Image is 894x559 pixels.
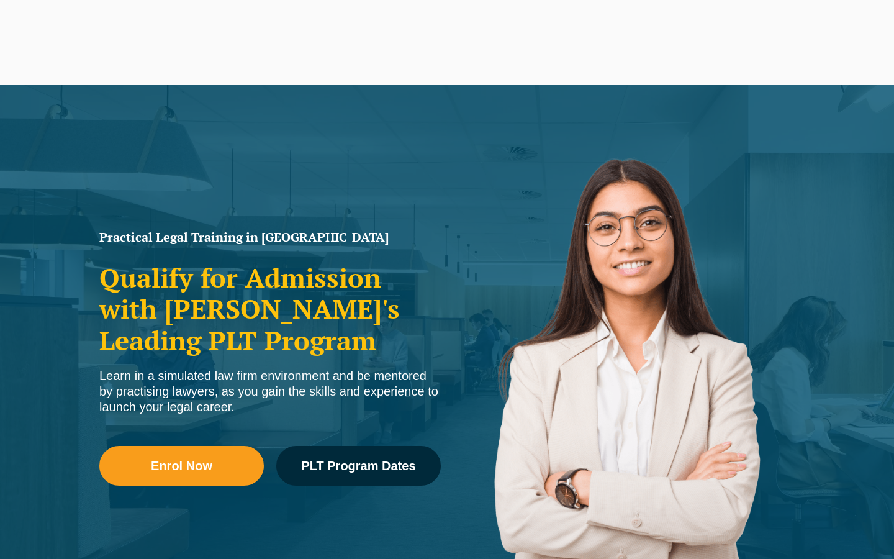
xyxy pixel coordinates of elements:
h2: Qualify for Admission with [PERSON_NAME]'s Leading PLT Program [99,262,441,356]
h1: Practical Legal Training in [GEOGRAPHIC_DATA] [99,231,441,243]
a: PLT Program Dates [276,446,441,486]
span: PLT Program Dates [301,460,415,472]
a: Enrol Now [99,446,264,486]
div: Learn in a simulated law firm environment and be mentored by practising lawyers, as you gain the ... [99,368,441,415]
span: Enrol Now [151,460,212,472]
